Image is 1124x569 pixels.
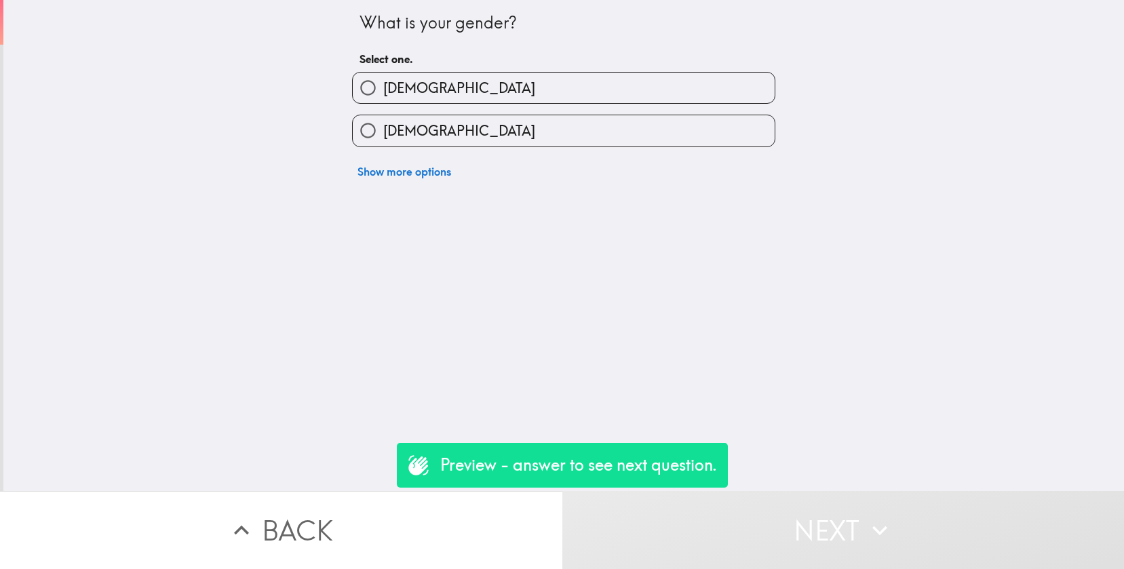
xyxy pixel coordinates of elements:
[383,121,535,140] span: [DEMOGRAPHIC_DATA]
[353,73,775,103] button: [DEMOGRAPHIC_DATA]
[353,115,775,146] button: [DEMOGRAPHIC_DATA]
[352,158,457,185] button: Show more options
[383,79,535,98] span: [DEMOGRAPHIC_DATA]
[360,12,768,35] div: What is your gender?
[440,454,717,477] p: Preview - answer to see next question.
[360,52,768,66] h6: Select one.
